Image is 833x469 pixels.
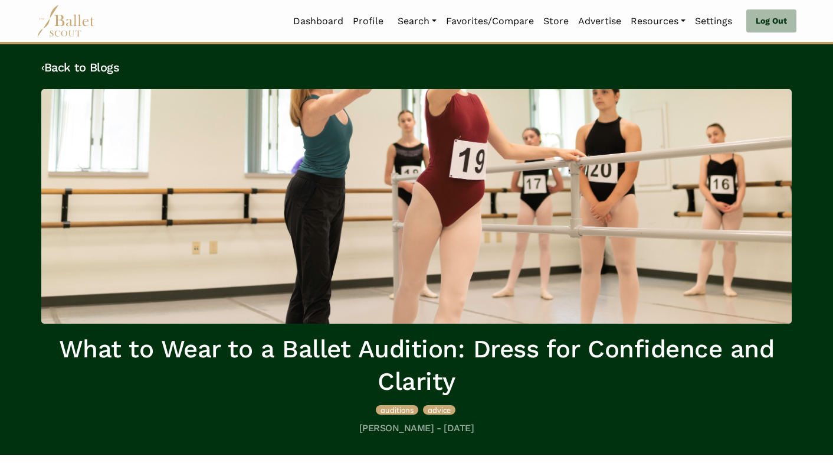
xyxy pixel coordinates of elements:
img: header_image.img [41,89,792,324]
a: ‹Back to Blogs [41,60,119,74]
a: Settings [690,9,737,34]
h1: What to Wear to a Ballet Audition: Dress for Confidence and Clarity [41,333,792,398]
a: Profile [348,9,388,34]
a: Advertise [573,9,626,34]
a: Store [539,9,573,34]
a: Favorites/Compare [441,9,539,34]
h5: [PERSON_NAME] - [DATE] [41,422,792,435]
span: auditions [381,405,414,415]
code: ‹ [41,60,44,74]
a: auditions [376,403,421,415]
a: Resources [626,9,690,34]
a: Search [393,9,441,34]
span: advice [428,405,451,415]
a: advice [423,403,455,415]
a: Dashboard [288,9,348,34]
a: Log Out [746,9,796,33]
